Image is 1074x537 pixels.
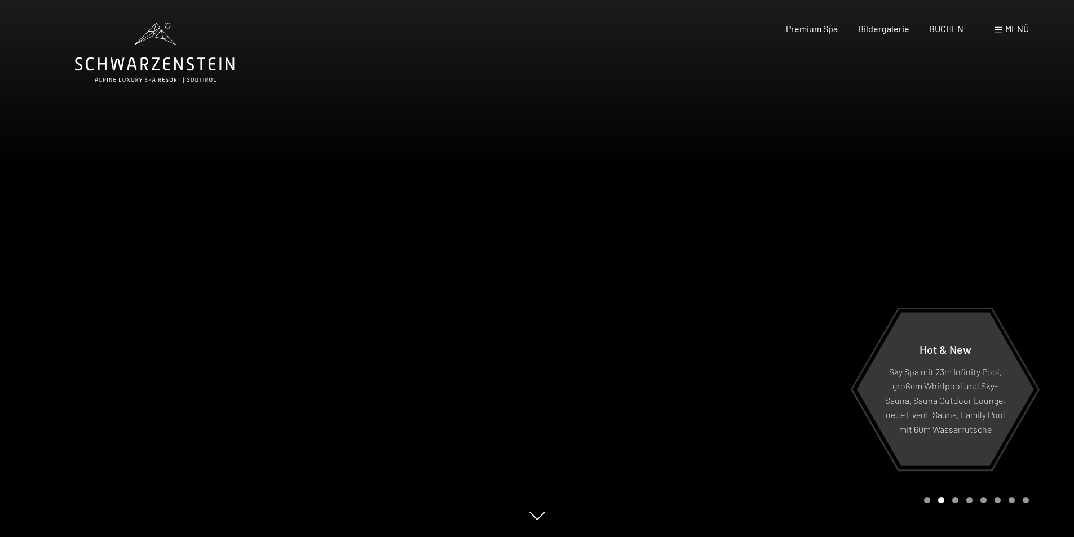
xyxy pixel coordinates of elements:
div: Carousel Page 7 [1009,497,1015,503]
p: Sky Spa mit 23m Infinity Pool, großem Whirlpool und Sky-Sauna, Sauna Outdoor Lounge, neue Event-S... [884,364,1006,436]
a: BUCHEN [929,23,963,34]
div: Carousel Page 1 [924,497,930,503]
div: Carousel Page 5 [980,497,987,503]
a: Bildergalerie [858,23,909,34]
a: Hot & New Sky Spa mit 23m Infinity Pool, großem Whirlpool und Sky-Sauna, Sauna Outdoor Lounge, ne... [856,312,1035,467]
div: Carousel Pagination [920,497,1029,503]
div: Carousel Page 8 [1023,497,1029,503]
div: Carousel Page 3 [952,497,958,503]
div: Carousel Page 4 [966,497,973,503]
span: Hot & New [920,342,971,356]
div: Carousel Page 2 (Current Slide) [938,497,944,503]
a: Premium Spa [786,23,838,34]
span: Menü [1005,23,1029,34]
div: Carousel Page 6 [995,497,1001,503]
